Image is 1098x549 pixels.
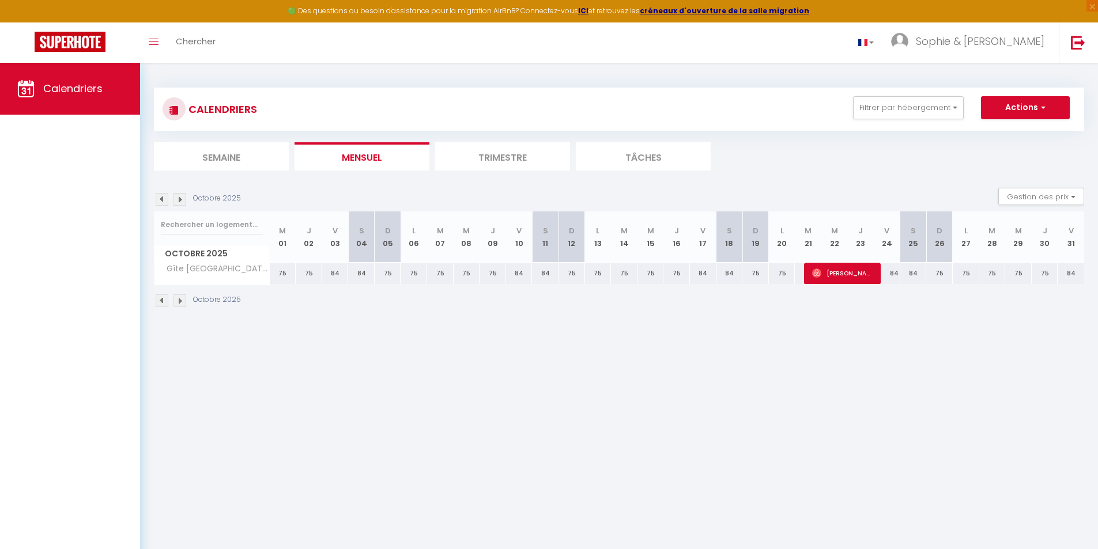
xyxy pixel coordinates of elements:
[981,96,1070,119] button: Actions
[891,33,908,50] img: ...
[506,211,533,263] th: 10
[348,263,375,284] div: 84
[853,96,964,119] button: Filtrer par hébergement
[1058,211,1084,263] th: 31
[569,225,575,236] abbr: D
[911,225,916,236] abbr: S
[412,225,416,236] abbr: L
[1032,263,1058,284] div: 75
[576,142,711,171] li: Tâches
[937,225,942,236] abbr: D
[193,193,241,204] p: Octobre 2025
[884,225,889,236] abbr: V
[532,211,559,263] th: 11
[998,188,1084,205] button: Gestion des prix
[154,245,269,262] span: Octobre 2025
[401,263,427,284] div: 75
[1071,35,1085,50] img: logout
[848,211,874,263] th: 23
[979,211,1006,263] th: 28
[769,211,795,263] th: 20
[454,263,480,284] div: 75
[858,225,863,236] abbr: J
[821,211,848,263] th: 22
[637,263,664,284] div: 75
[1043,225,1047,236] abbr: J
[874,211,900,263] th: 24
[532,263,559,284] div: 84
[640,6,809,16] strong: créneaux d'ouverture de la salle migration
[516,225,522,236] abbr: V
[585,211,612,263] th: 13
[43,81,103,96] span: Calendriers
[348,211,375,263] th: 04
[1032,211,1058,263] th: 30
[480,263,506,284] div: 75
[795,211,821,263] th: 21
[953,263,979,284] div: 75
[463,225,470,236] abbr: M
[279,225,286,236] abbr: M
[753,225,759,236] abbr: D
[1005,211,1032,263] th: 29
[742,211,769,263] th: 19
[663,263,690,284] div: 75
[727,225,732,236] abbr: S
[559,263,585,284] div: 75
[690,263,716,284] div: 84
[322,211,349,263] th: 03
[882,22,1059,63] a: ... Sophie & [PERSON_NAME]
[154,142,289,171] li: Semaine
[916,34,1044,48] span: Sophie & [PERSON_NAME]
[900,263,927,284] div: 84
[812,262,874,284] span: [PERSON_NAME]
[979,263,1006,284] div: 75
[176,35,216,47] span: Chercher
[270,263,296,284] div: 75
[926,211,953,263] th: 26
[1069,225,1074,236] abbr: V
[427,211,454,263] th: 07
[874,263,900,284] div: 84
[296,211,322,263] th: 02
[1058,263,1084,284] div: 84
[578,6,588,16] strong: ICI
[621,225,628,236] abbr: M
[359,225,364,236] abbr: S
[35,32,105,52] img: Super Booking
[490,225,495,236] abbr: J
[506,263,533,284] div: 84
[307,225,311,236] abbr: J
[964,225,968,236] abbr: L
[953,211,979,263] th: 27
[186,96,257,122] h3: CALENDRIERS
[611,211,637,263] th: 14
[375,211,401,263] th: 05
[900,211,927,263] th: 25
[716,211,743,263] th: 18
[9,5,44,39] button: Ouvrir le widget de chat LiveChat
[375,263,401,284] div: 75
[427,263,454,284] div: 75
[674,225,679,236] abbr: J
[1015,225,1022,236] abbr: M
[805,225,812,236] abbr: M
[295,142,429,171] li: Mensuel
[585,263,612,284] div: 75
[637,211,664,263] th: 15
[435,142,570,171] li: Trimestre
[296,263,322,284] div: 75
[322,263,349,284] div: 84
[769,263,795,284] div: 75
[437,225,444,236] abbr: M
[161,214,263,235] input: Rechercher un logement...
[480,211,506,263] th: 09
[270,211,296,263] th: 01
[663,211,690,263] th: 16
[167,22,224,63] a: Chercher
[401,211,427,263] th: 06
[611,263,637,284] div: 75
[1005,263,1032,284] div: 75
[543,225,548,236] abbr: S
[647,225,654,236] abbr: M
